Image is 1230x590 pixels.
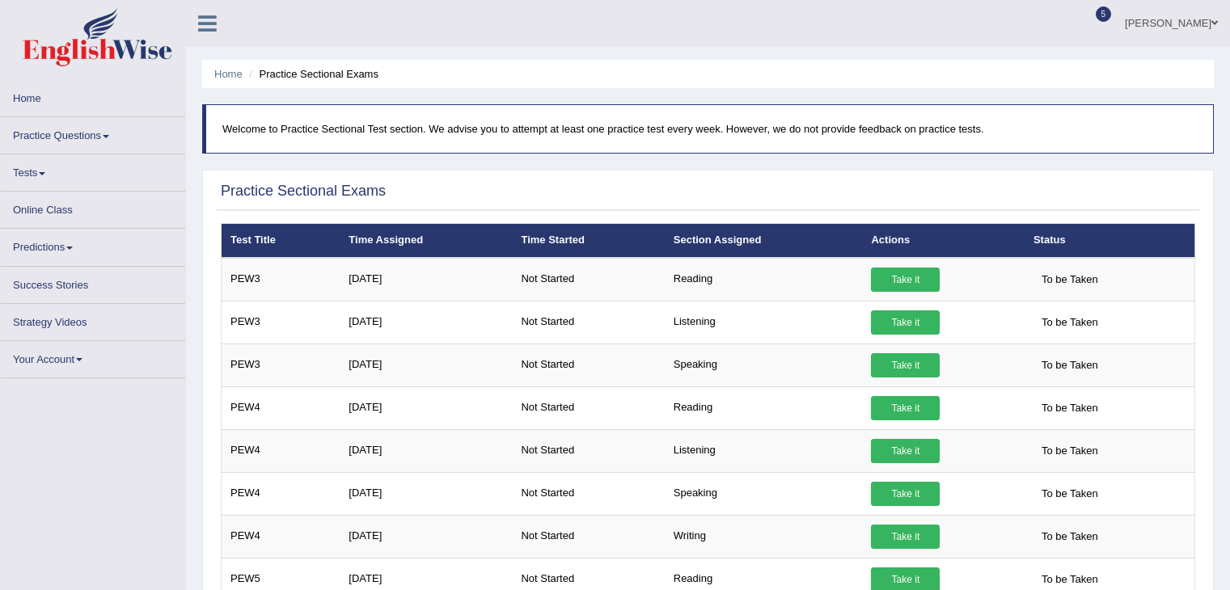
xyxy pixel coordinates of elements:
[512,386,664,429] td: Not Started
[665,429,863,472] td: Listening
[222,472,340,515] td: PEW4
[512,343,664,386] td: Not Started
[1033,353,1106,377] span: To be Taken
[222,224,340,258] th: Test Title
[1,229,185,260] a: Predictions
[340,301,512,343] td: [DATE]
[222,343,340,386] td: PEW3
[512,258,664,301] td: Not Started
[340,429,512,472] td: [DATE]
[340,258,512,301] td: [DATE]
[1025,224,1195,258] th: Status
[871,525,940,549] a: Take it
[512,224,664,258] th: Time Started
[221,183,386,200] h2: Practice Sectional Exams
[862,224,1024,258] th: Actions
[1,267,185,298] a: Success Stories
[1096,6,1112,22] span: 5
[665,472,863,515] td: Speaking
[665,258,863,301] td: Reading
[222,258,340,301] td: PEW3
[340,472,512,515] td: [DATE]
[245,66,378,82] li: Practice Sectional Exams
[512,472,664,515] td: Not Started
[871,310,940,335] a: Take it
[1033,396,1106,420] span: To be Taken
[1,341,185,373] a: Your Account
[512,515,664,558] td: Not Started
[665,301,863,343] td: Listening
[871,396,940,420] a: Take it
[1,192,185,223] a: Online Class
[222,121,1197,137] p: Welcome to Practice Sectional Test section. We advise you to attempt at least one practice test e...
[1033,439,1106,463] span: To be Taken
[1,304,185,335] a: Strategy Videos
[871,268,940,292] a: Take it
[665,224,863,258] th: Section Assigned
[222,429,340,472] td: PEW4
[665,515,863,558] td: Writing
[340,515,512,558] td: [DATE]
[222,301,340,343] td: PEW3
[871,439,940,463] a: Take it
[1033,310,1106,335] span: To be Taken
[222,386,340,429] td: PEW4
[1,80,185,112] a: Home
[1,117,185,149] a: Practice Questions
[1,154,185,186] a: Tests
[1033,525,1106,549] span: To be Taken
[665,386,863,429] td: Reading
[340,343,512,386] td: [DATE]
[871,353,940,377] a: Take it
[222,515,340,558] td: PEW4
[1033,268,1106,292] span: To be Taken
[512,429,664,472] td: Not Started
[340,386,512,429] td: [DATE]
[340,224,512,258] th: Time Assigned
[214,68,243,80] a: Home
[1033,482,1106,506] span: To be Taken
[665,343,863,386] td: Speaking
[512,301,664,343] td: Not Started
[871,482,940,506] a: Take it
